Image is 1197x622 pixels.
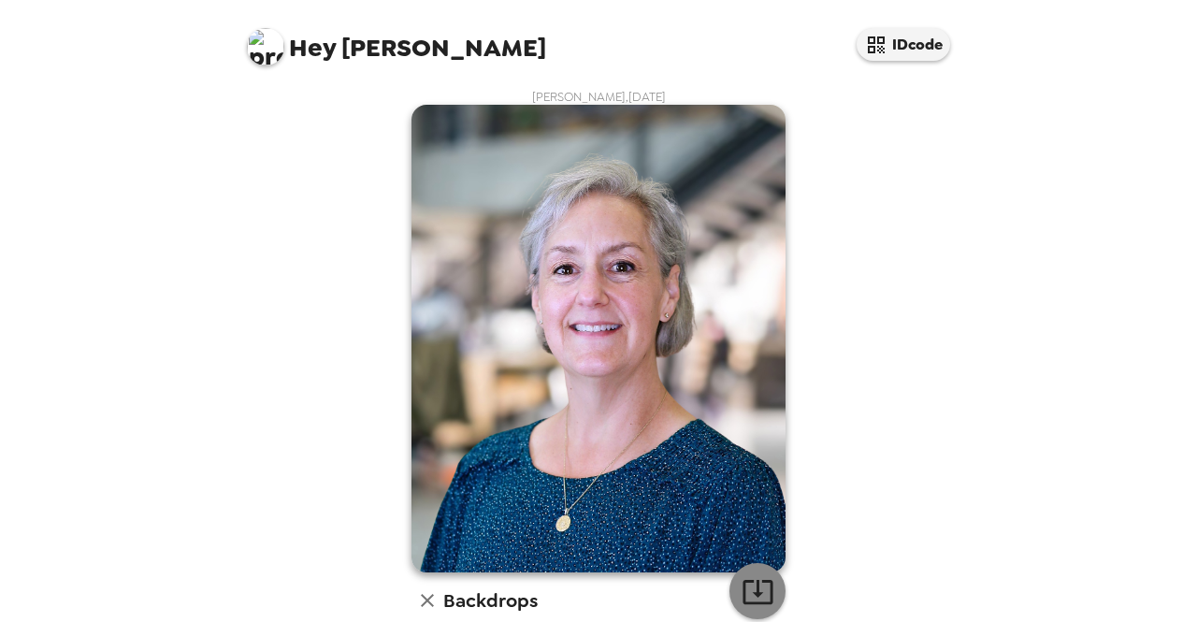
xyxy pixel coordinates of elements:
[857,28,950,61] button: IDcode
[247,19,546,61] span: [PERSON_NAME]
[411,105,786,572] img: user
[289,31,336,65] span: Hey
[247,28,284,65] img: profile pic
[532,89,666,105] span: [PERSON_NAME] , [DATE]
[443,586,538,615] h6: Backdrops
